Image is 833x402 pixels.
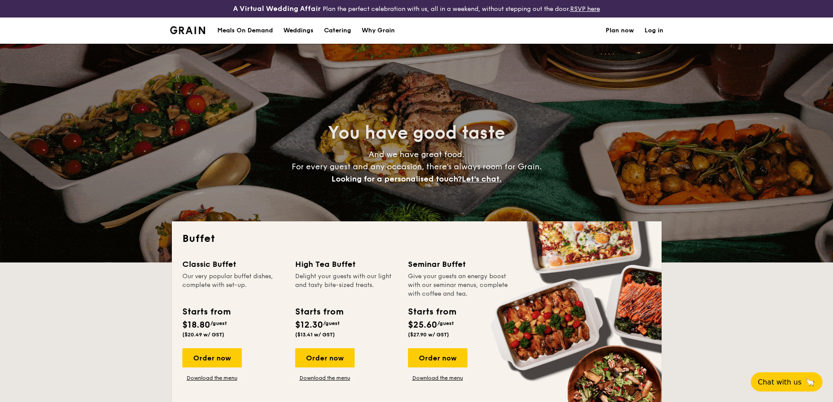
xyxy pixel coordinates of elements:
[182,374,242,381] a: Download the menu
[295,332,335,338] span: ($13.41 w/ GST)
[210,320,227,326] span: /guest
[408,374,467,381] a: Download the menu
[182,320,210,330] span: $18.80
[233,3,321,14] h4: A Virtual Wedding Affair
[408,320,437,330] span: $25.60
[408,272,510,298] div: Give your guests an energy boost with our seminar menus, complete with coffee and tea.
[606,17,634,44] a: Plan now
[408,305,456,318] div: Starts from
[408,332,449,338] span: ($27.90 w/ GST)
[283,17,314,44] div: Weddings
[165,3,669,14] div: Plan the perfect celebration with us, all in a weekend, without stepping out the door.
[170,26,206,34] a: Logotype
[182,258,285,270] div: Classic Buffet
[295,305,343,318] div: Starts from
[217,17,273,44] div: Meals On Demand
[182,272,285,298] div: Our very popular buffet dishes, complete with set-up.
[295,348,355,367] div: Order now
[182,232,651,246] h2: Buffet
[324,17,351,44] h1: Catering
[295,258,397,270] div: High Tea Buffet
[278,17,319,44] a: Weddings
[295,374,355,381] a: Download the menu
[751,372,823,392] button: Chat with us🦙
[292,150,542,184] span: And we have great food. For every guest and any occasion, there’s always room for Grain.
[362,17,395,44] div: Why Grain
[295,272,397,298] div: Delight your guests with our light and tasty bite-sized treats.
[356,17,400,44] a: Why Grain
[805,377,816,387] span: 🦙
[645,17,663,44] a: Log in
[462,174,502,184] span: Let's chat.
[323,320,340,326] span: /guest
[319,17,356,44] a: Catering
[437,320,454,326] span: /guest
[408,258,510,270] div: Seminar Buffet
[182,332,224,338] span: ($20.49 w/ GST)
[331,174,462,184] span: Looking for a personalised touch?
[758,378,802,386] span: Chat with us
[408,348,467,367] div: Order now
[182,348,242,367] div: Order now
[182,305,230,318] div: Starts from
[212,17,278,44] a: Meals On Demand
[570,5,600,13] a: RSVP here
[328,122,505,143] span: You have good taste
[295,320,323,330] span: $12.30
[170,26,206,34] img: Grain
